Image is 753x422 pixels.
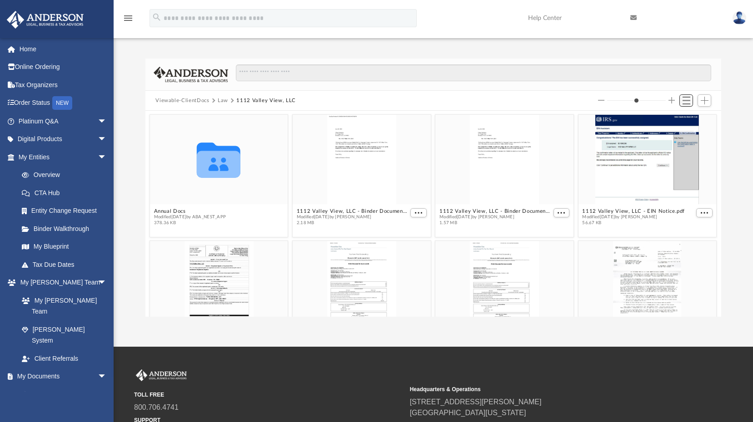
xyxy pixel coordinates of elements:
button: Viewable-ClientDocs [155,97,209,105]
button: More options [411,208,427,217]
button: More options [696,208,713,217]
a: Tax Due Dates [13,255,120,274]
img: Anderson Advisors Platinum Portal [134,369,189,381]
small: Headquarters & Operations [410,385,679,393]
div: NEW [52,96,72,110]
button: 1112 Valley View, LLC [236,97,296,105]
button: More options [554,208,570,217]
a: Digital Productsarrow_drop_down [6,130,120,148]
span: Modified [DATE] by [PERSON_NAME] [297,214,409,220]
a: Order StatusNEW [6,94,120,113]
a: [STREET_ADDRESS][PERSON_NAME] [410,398,542,406]
span: arrow_drop_down [98,130,116,149]
div: grid [145,111,721,317]
button: Switch to List View [679,94,693,107]
button: Decrease column size [598,97,604,103]
span: arrow_drop_down [98,148,116,167]
span: arrow_drop_down [98,368,116,386]
a: [PERSON_NAME] System [13,320,116,349]
button: 1112 Valley View, LLC - Binder Documents - DocuSigned.pdf [297,208,409,214]
a: Client Referrals [13,349,116,368]
button: Law [218,97,228,105]
a: Overview [13,166,120,184]
button: 1112 Valley View, LLC - Binder Documents.pdf [439,208,551,214]
span: 2.18 MB [297,220,409,226]
img: Anderson Advisors Platinum Portal [4,11,86,29]
a: Home [6,40,120,58]
a: CTA Hub [13,184,120,202]
a: My Entitiesarrow_drop_down [6,148,120,166]
img: User Pic [733,11,746,25]
a: Entity Change Request [13,202,120,220]
input: Search files and folders [236,64,711,82]
a: Platinum Q&Aarrow_drop_down [6,112,120,130]
button: Annual Docs [154,208,226,214]
span: 1.57 MB [439,220,551,226]
span: arrow_drop_down [98,274,116,292]
i: search [152,12,162,22]
button: 1112 Valley View, LLC - EIN Notice.pdf [583,208,685,214]
a: Online Ordering [6,58,120,76]
input: Column size [607,97,666,103]
button: Add [698,94,711,107]
span: Modified [DATE] by ABA_NEST_APP [154,214,226,220]
a: My Documentsarrow_drop_down [6,368,116,386]
a: Box [13,385,111,403]
a: menu [123,17,134,24]
a: Binder Walkthrough [13,220,120,238]
small: TOLL FREE [134,391,404,399]
a: Tax Organizers [6,76,120,94]
a: 800.706.4741 [134,403,179,411]
span: 378.36 KB [154,220,226,226]
span: Modified [DATE] by [PERSON_NAME] [439,214,551,220]
a: My Blueprint [13,238,116,256]
span: 56.67 KB [583,220,685,226]
a: My [PERSON_NAME] Team [13,291,111,320]
span: Modified [DATE] by [PERSON_NAME] [583,214,685,220]
a: My [PERSON_NAME] Teamarrow_drop_down [6,274,116,292]
span: arrow_drop_down [98,112,116,131]
button: Increase column size [668,97,675,103]
a: [GEOGRAPHIC_DATA][US_STATE] [410,409,526,417]
i: menu [123,13,134,24]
